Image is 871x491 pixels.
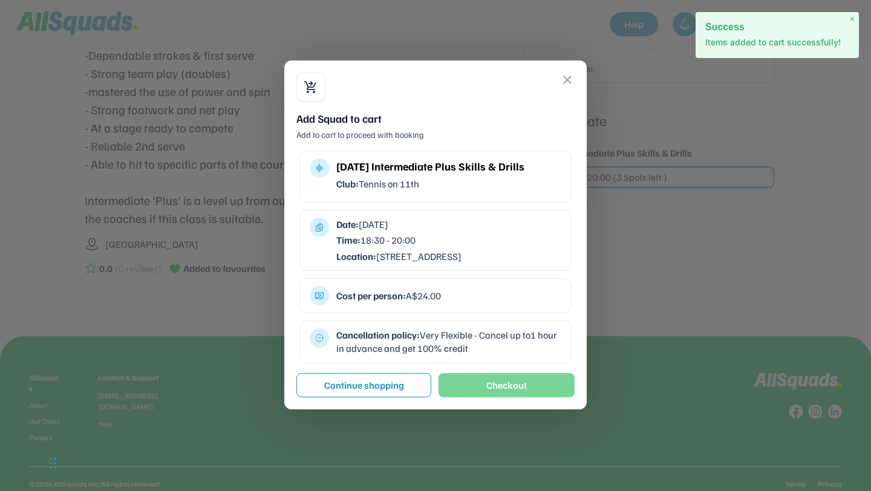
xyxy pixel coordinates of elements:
div: A$24.00 [336,289,561,302]
strong: Location: [336,250,376,262]
div: Very Flexible - Cancel up to1 hour in advance and get 100% credit [336,328,561,356]
button: Continue shopping [296,373,431,397]
strong: Cancellation policy: [336,329,420,341]
strong: Cost per person: [336,290,406,302]
div: 18:30 - 20:00 [336,233,561,247]
div: Add to cart to proceed with booking [296,129,575,141]
button: close [560,73,575,87]
div: [STREET_ADDRESS] [336,250,561,263]
div: [DATE] [336,218,561,231]
span: × [850,14,855,24]
strong: Club: [336,178,359,190]
button: Checkout [439,373,575,397]
div: Add Squad to cart [296,111,575,126]
strong: Date: [336,218,359,230]
div: [DATE] Intermediate Plus Skills & Drills [336,158,561,175]
button: shopping_cart_checkout [304,80,318,94]
button: multitrack_audio [315,163,324,173]
p: Items added to cart successfully! [705,36,849,48]
h2: Success [705,22,849,32]
strong: Time: [336,234,360,246]
div: Tennis on 11th [336,177,561,190]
